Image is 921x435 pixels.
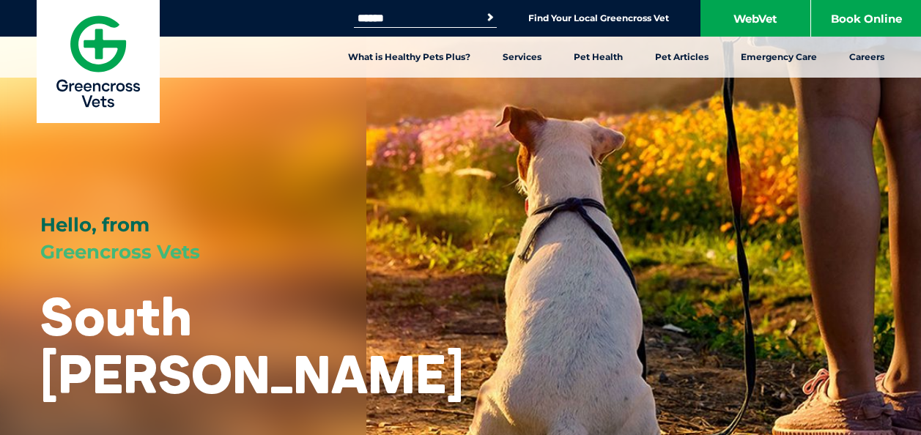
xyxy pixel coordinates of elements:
[639,37,725,78] a: Pet Articles
[40,287,464,403] h1: South [PERSON_NAME]
[833,37,900,78] a: Careers
[332,37,487,78] a: What is Healthy Pets Plus?
[487,37,558,78] a: Services
[40,240,200,264] span: Greencross Vets
[40,213,149,237] span: Hello, from
[725,37,833,78] a: Emergency Care
[483,10,498,25] button: Search
[528,12,669,24] a: Find Your Local Greencross Vet
[558,37,639,78] a: Pet Health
